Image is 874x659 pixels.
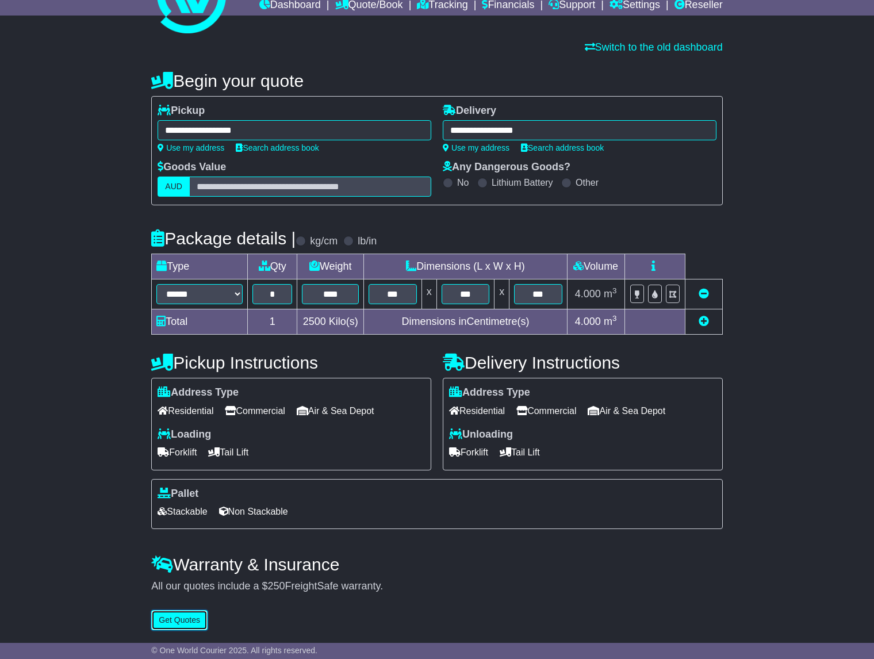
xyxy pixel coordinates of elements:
label: Loading [158,428,211,441]
span: Forklift [158,443,197,461]
a: Remove this item [699,288,709,300]
label: Pallet [158,488,198,500]
button: Get Quotes [151,610,208,630]
td: Total [152,309,248,335]
span: Commercial [516,402,576,420]
h4: Pickup Instructions [151,353,431,372]
label: Unloading [449,428,513,441]
label: Address Type [449,386,530,399]
td: Weight [297,254,364,279]
td: x [421,279,436,309]
a: Switch to the old dashboard [585,41,723,53]
label: Lithium Battery [492,177,553,188]
label: kg/cm [310,235,338,248]
td: Dimensions (L x W x H) [364,254,567,279]
span: m [604,316,617,327]
span: Tail Lift [208,443,248,461]
a: Use my address [443,143,509,152]
span: Residential [449,402,505,420]
span: Air & Sea Depot [297,402,374,420]
h4: Package details | [151,229,296,248]
h4: Warranty & Insurance [151,555,722,574]
sup: 3 [612,286,617,295]
div: All our quotes include a $ FreightSafe warranty. [151,580,722,593]
td: Qty [248,254,297,279]
a: Add new item [699,316,709,327]
label: Goods Value [158,161,226,174]
span: 250 [267,580,285,592]
span: Stackable [158,503,207,520]
span: Air & Sea Depot [588,402,665,420]
h4: Delivery Instructions [443,353,723,372]
span: Commercial [225,402,285,420]
td: Type [152,254,248,279]
span: Forklift [449,443,488,461]
a: Search address book [236,143,319,152]
span: 2500 [303,316,326,327]
label: Any Dangerous Goods? [443,161,570,174]
a: Search address book [521,143,604,152]
span: © One World Courier 2025. All rights reserved. [151,646,317,655]
label: Delivery [443,105,496,117]
td: 1 [248,309,297,335]
td: Volume [567,254,624,279]
td: Dimensions in Centimetre(s) [364,309,567,335]
label: AUD [158,177,190,197]
label: lb/in [358,235,377,248]
td: Kilo(s) [297,309,364,335]
label: No [457,177,469,188]
label: Pickup [158,105,205,117]
span: 4.000 [575,288,601,300]
span: m [604,288,617,300]
a: Use my address [158,143,224,152]
label: Address Type [158,386,239,399]
span: Non Stackable [219,503,288,520]
span: Tail Lift [500,443,540,461]
span: Residential [158,402,213,420]
h4: Begin your quote [151,71,722,90]
label: Other [576,177,599,188]
td: x [494,279,509,309]
span: 4.000 [575,316,601,327]
sup: 3 [612,314,617,323]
